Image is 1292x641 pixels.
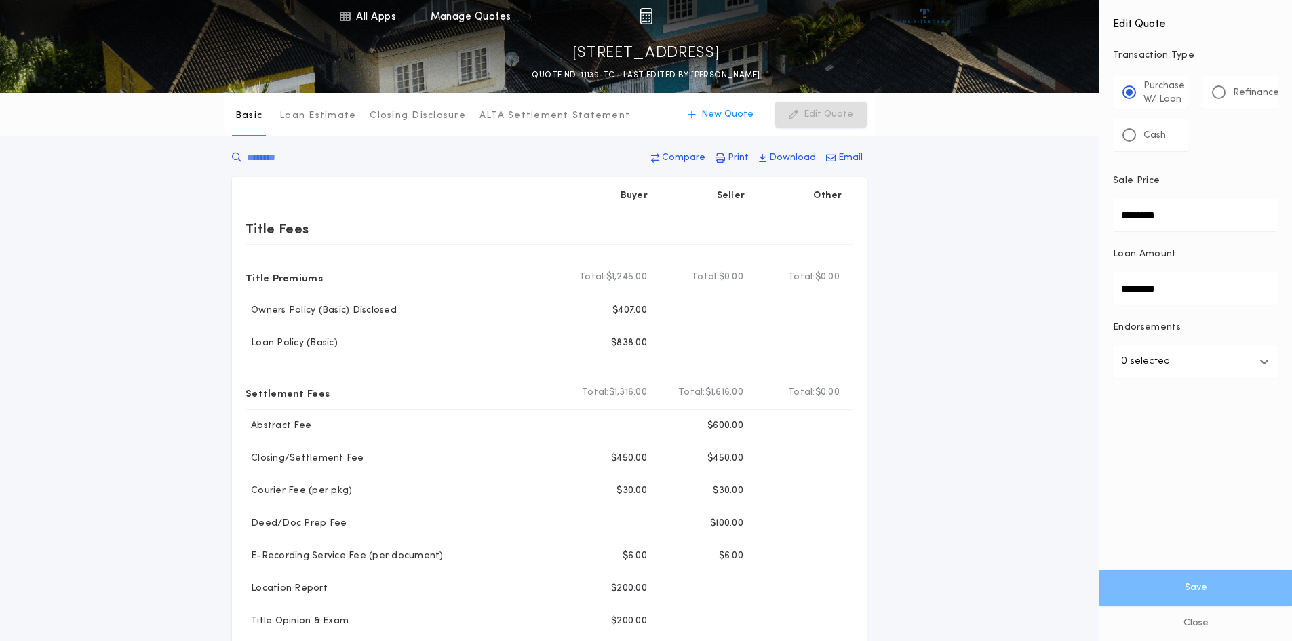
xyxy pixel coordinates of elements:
p: Courier Fee (per pkg) [246,484,352,498]
button: Edit Quote [775,102,867,128]
p: Location Report [246,582,328,596]
p: Basic [235,109,262,123]
p: $407.00 [612,304,647,317]
button: Compare [647,146,709,170]
button: Print [711,146,753,170]
p: Title Premiums [246,267,323,288]
p: $30.00 [713,484,743,498]
p: $600.00 [707,419,743,433]
p: Sale Price [1113,174,1160,188]
p: Loan Amount [1113,248,1177,261]
p: [STREET_ADDRESS] [572,43,720,64]
p: Loan Estimate [279,109,356,123]
p: $450.00 [707,452,743,465]
p: Settlement Fees [246,382,330,404]
b: Total: [582,386,609,400]
p: $6.00 [719,549,743,563]
b: Total: [678,386,705,400]
input: Sale Price [1113,199,1278,231]
p: Compare [662,151,705,165]
p: Purchase W/ Loan [1143,79,1185,106]
p: Title Fees [246,218,309,239]
p: Other [814,189,842,203]
p: 0 selected [1121,353,1170,370]
p: Refinance [1233,86,1279,100]
p: Cash [1143,129,1166,142]
b: Total: [579,271,606,284]
b: Total: [692,271,719,284]
p: E-Recording Service Fee (per document) [246,549,444,563]
p: $30.00 [616,484,647,498]
p: Closing/Settlement Fee [246,452,364,465]
p: Title Opinion & Exam [246,615,349,628]
button: Close [1099,606,1292,641]
p: Download [769,151,816,165]
img: img [640,8,652,24]
p: $100.00 [710,517,743,530]
p: $6.00 [623,549,647,563]
p: Seller [717,189,745,203]
span: $0.00 [815,386,840,400]
p: New Quote [701,108,753,121]
p: Buyer [621,189,648,203]
img: vs-icon [899,9,950,23]
p: Abstract Fee [246,419,311,433]
p: $200.00 [611,582,647,596]
p: Loan Policy (Basic) [246,336,338,350]
b: Total: [788,271,815,284]
p: Email [838,151,863,165]
p: QUOTE ND-11139-TC - LAST EDITED BY [PERSON_NAME] [532,69,760,82]
p: $838.00 [611,336,647,350]
input: Loan Amount [1113,272,1278,305]
button: New Quote [674,102,767,128]
span: $1,616.00 [705,386,743,400]
p: $450.00 [611,452,647,465]
button: Email [822,146,867,170]
button: 0 selected [1113,345,1278,378]
p: Print [728,151,749,165]
span: $0.00 [815,271,840,284]
button: Download [755,146,820,170]
b: Total: [788,386,815,400]
p: Deed/Doc Prep Fee [246,517,347,530]
p: Edit Quote [804,108,853,121]
p: Closing Disclosure [370,109,466,123]
h4: Edit Quote [1113,8,1278,33]
p: Endorsements [1113,321,1278,334]
span: $1,245.00 [606,271,647,284]
button: Save [1099,570,1292,606]
p: Transaction Type [1113,49,1278,62]
p: ALTA Settlement Statement [479,109,630,123]
span: $0.00 [719,271,743,284]
p: Owners Policy (Basic) Disclosed [246,304,397,317]
span: $1,316.00 [609,386,647,400]
p: $200.00 [611,615,647,628]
